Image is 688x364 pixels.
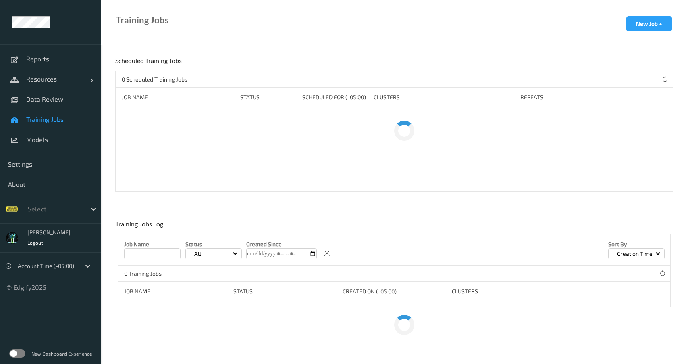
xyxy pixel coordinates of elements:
div: Repeats [520,93,567,101]
button: New Job + [626,16,672,31]
div: Job Name [124,287,228,295]
div: Status [240,93,297,101]
div: Scheduled Training Jobs [115,56,184,71]
p: Sort by [608,240,665,248]
p: Job Name [124,240,181,248]
div: Training Jobs [116,16,169,24]
div: Training Jobs Log [115,220,165,234]
div: Created On (-05:00) [343,287,446,295]
p: 0 Training Jobs [124,270,185,278]
div: Job Name [122,93,235,101]
div: Scheduled for (-05:00) [302,93,368,101]
div: status [233,287,337,295]
div: Clusters [374,93,515,101]
p: Creation Time [614,250,655,258]
p: All [191,250,204,258]
p: Status [185,240,242,248]
p: 0 Scheduled Training Jobs [122,75,187,84]
p: Created Since [246,240,317,248]
div: clusters [452,287,555,295]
